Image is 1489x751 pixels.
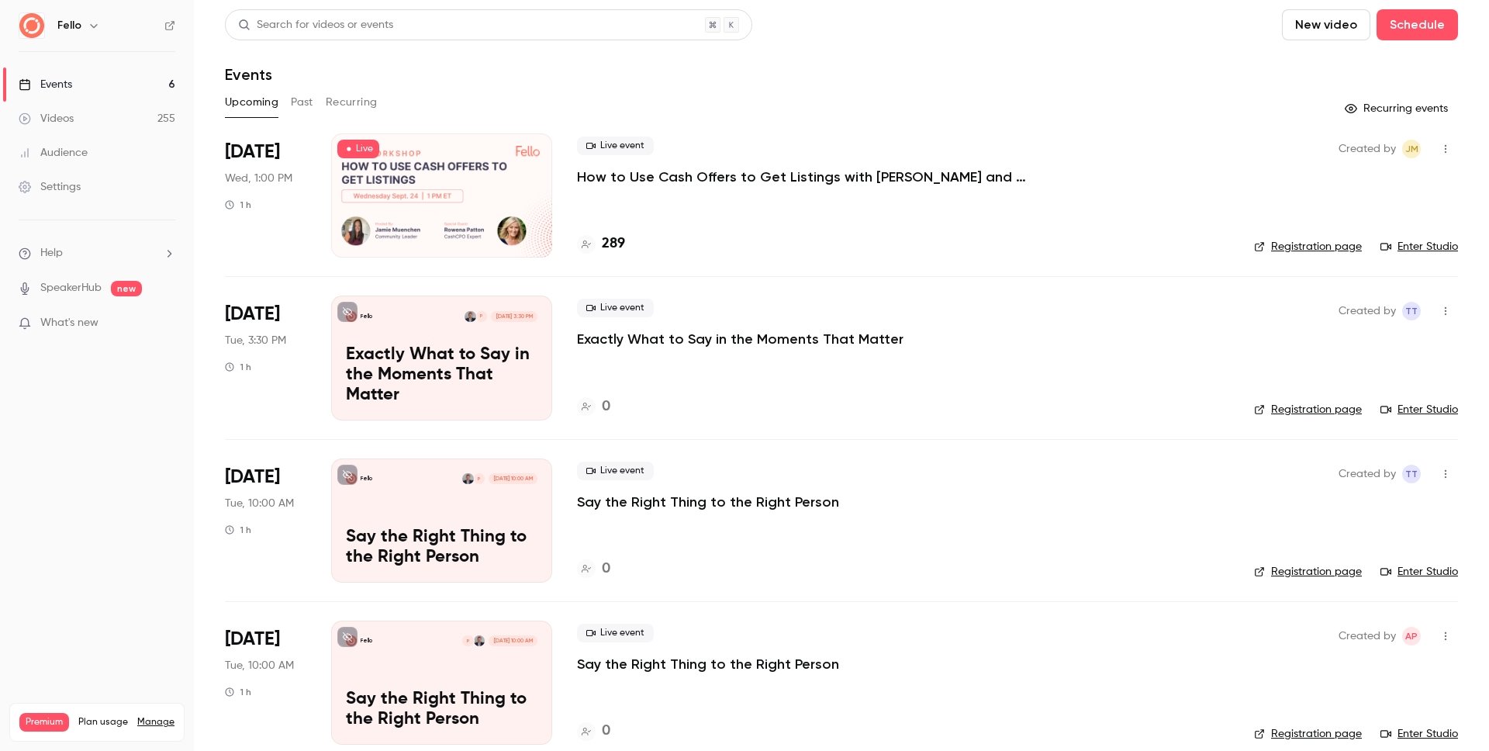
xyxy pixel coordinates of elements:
a: 289 [577,234,625,254]
div: Sep 30 Tue, 3:30 PM (America/New York) [225,296,306,420]
span: Tharun Tiruveedula [1402,302,1421,320]
a: Registration page [1254,239,1362,254]
a: Registration page [1254,402,1362,417]
p: Say the Right Thing to the Right Person [346,528,537,568]
span: [DATE] 10:00 AM [489,635,537,646]
button: Past [291,90,313,115]
a: Exactly What to Say in the Moments That MatterFelloPRyan Young[DATE] 3:30 PMExactly What to Say i... [331,296,552,420]
button: New video [1282,9,1370,40]
img: Ryan Young [465,311,475,322]
div: 1 h [225,524,251,536]
a: Exactly What to Say in the Moments That Matter [577,330,903,348]
span: TT [1405,302,1418,320]
span: Jamie Muenchen [1402,140,1421,158]
span: Premium [19,713,69,732]
span: Wed, 1:00 PM [225,171,292,186]
p: Exactly What to Say in the Moments That Matter [346,345,537,405]
div: 1 h [225,199,251,211]
div: Videos [19,111,74,126]
span: Created by [1339,627,1396,645]
span: Tharun Tiruveedula [1402,465,1421,483]
a: How to Use Cash Offers to Get Listings with [PERSON_NAME] and Cash CPO [577,168,1042,186]
div: 1 h [225,361,251,373]
div: P [475,310,488,323]
span: [DATE] 3:30 PM [491,311,537,322]
a: Say the Right Thing to the Right Person [577,655,839,673]
span: Tue, 3:30 PM [225,333,286,348]
span: [DATE] [225,627,280,652]
a: 0 [577,396,610,417]
div: Events [19,77,72,92]
img: Fello [19,13,44,38]
span: TT [1405,465,1418,483]
a: Enter Studio [1380,239,1458,254]
div: Audience [19,145,88,161]
a: 0 [577,721,610,742]
div: 1 h [225,686,251,698]
div: P [461,635,474,647]
a: Enter Studio [1380,564,1458,580]
span: [DATE] [225,465,280,490]
button: Upcoming [225,90,278,115]
a: Enter Studio [1380,402,1458,417]
span: Aayush Panjikar [1402,627,1421,645]
h1: Events [225,65,272,84]
span: What's new [40,315,98,331]
a: Registration page [1254,564,1362,580]
p: Fello [361,313,372,320]
span: JM [1405,140,1418,158]
h4: 0 [602,721,610,742]
p: Fello [361,475,372,483]
div: Oct 14 Tue, 10:00 AM (America/New York) [225,621,306,745]
span: Live event [577,462,654,480]
p: Say the Right Thing to the Right Person [346,690,537,730]
li: help-dropdown-opener [19,245,175,261]
a: 0 [577,559,610,580]
iframe: Noticeable Trigger [157,317,175,331]
a: Registration page [1254,726,1362,742]
span: Tue, 10:00 AM [225,658,294,673]
span: [DATE] [225,140,280,164]
span: Live event [577,299,654,317]
a: Enter Studio [1380,726,1458,742]
button: Recurring events [1338,96,1458,121]
button: Recurring [326,90,378,115]
div: P [473,472,485,485]
button: Schedule [1377,9,1458,40]
div: Sep 24 Wed, 1:00 PM (America/New York) [225,133,306,258]
img: Ryan Young [474,635,485,646]
span: Created by [1339,140,1396,158]
span: Live event [577,624,654,642]
div: Oct 14 Tue, 10:00 AM (America/New York) [225,459,306,583]
span: AP [1405,627,1418,645]
span: new [111,281,142,296]
h4: 0 [602,396,610,417]
div: Settings [19,179,81,195]
span: Created by [1339,465,1396,483]
p: Fello [361,637,372,645]
span: Live [337,140,379,158]
span: Created by [1339,302,1396,320]
span: [DATE] 10:00 AM [489,473,537,484]
span: [DATE] [225,302,280,327]
a: Say the Right Thing to the Right Person [577,493,839,511]
div: Search for videos or events [238,17,393,33]
h6: Fello [57,18,81,33]
span: Live event [577,137,654,155]
img: Ryan Young [462,473,473,484]
h4: 0 [602,559,610,580]
a: Manage [137,716,174,729]
h4: 289 [602,234,625,254]
a: Say the Right Thing to the Right PersonFelloPRyan Young[DATE] 10:00 AMSay the Right Thing to the ... [331,459,552,583]
a: Say the Right Thing to the Right PersonFelloRyan YoungP[DATE] 10:00 AMSay the Right Thing to the ... [331,621,552,745]
a: SpeakerHub [40,280,102,296]
span: Tue, 10:00 AM [225,496,294,511]
span: Plan usage [78,716,128,729]
span: Help [40,245,63,261]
